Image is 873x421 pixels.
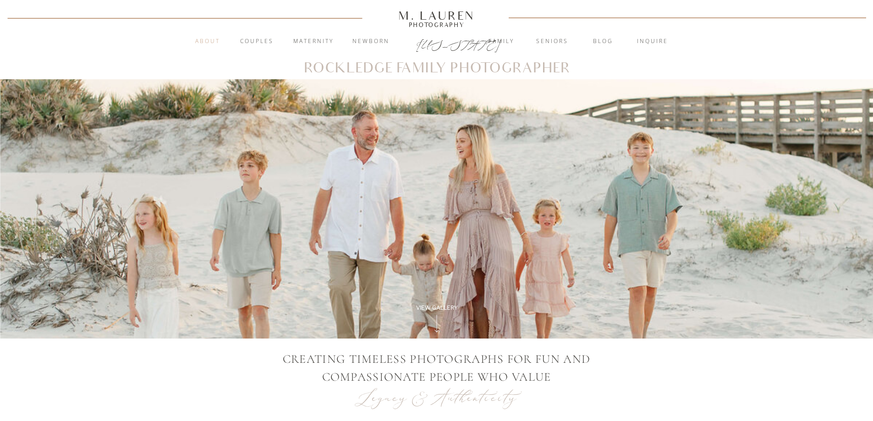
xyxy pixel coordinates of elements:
[190,37,225,46] a: About
[371,11,502,21] a: M. Lauren
[406,304,468,312] a: View Gallery
[527,37,577,46] a: Seniors
[303,62,571,75] h1: Rockledge Family Photographer
[232,37,282,46] a: Couples
[628,37,677,46] a: inquire
[289,37,338,46] a: Maternity
[477,37,526,46] a: Family
[247,350,626,386] p: CREATING TIMELESS PHOTOGRAPHS FOR Fun AND COMPASSIONATE PEOPLE WHO VALUE
[351,386,523,410] p: Legacy & Authenticity
[395,22,479,27] a: Photography
[416,38,458,49] a: [US_STATE]
[578,37,628,46] a: blog
[346,37,396,46] a: Newborn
